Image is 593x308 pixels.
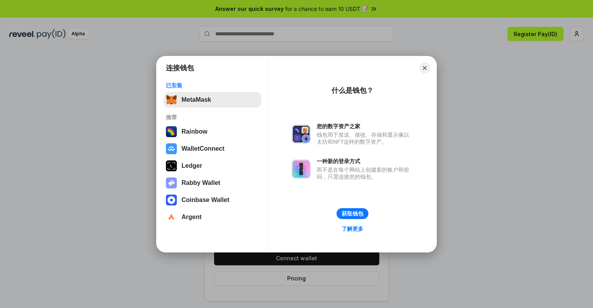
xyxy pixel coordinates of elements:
img: svg+xml,%3Csvg%20width%3D%2228%22%20height%3D%2228%22%20viewBox%3D%220%200%2028%2028%22%20fill%3D... [166,195,177,205]
div: 而不是在每个网站上创建新的账户和密码，只需连接您的钱包。 [317,166,413,180]
button: Rainbow [164,124,261,139]
button: WalletConnect [164,141,261,157]
button: MetaMask [164,92,261,108]
div: 钱包用于发送、接收、存储和显示像以太坊和NFT这样的数字资产。 [317,131,413,145]
div: 您的数字资产之家 [317,123,413,130]
button: Rabby Wallet [164,175,261,191]
div: 一种新的登录方式 [317,158,413,165]
img: svg+xml,%3Csvg%20width%3D%22120%22%20height%3D%22120%22%20viewBox%3D%220%200%20120%20120%22%20fil... [166,126,177,137]
button: Coinbase Wallet [164,192,261,208]
div: MetaMask [181,96,211,103]
div: 了解更多 [342,225,363,232]
img: svg+xml,%3Csvg%20width%3D%2228%22%20height%3D%2228%22%20viewBox%3D%220%200%2028%2028%22%20fill%3D... [166,143,177,154]
img: svg+xml,%3Csvg%20xmlns%3D%22http%3A%2F%2Fwww.w3.org%2F2000%2Fsvg%22%20fill%3D%22none%22%20viewBox... [166,177,177,188]
img: svg+xml,%3Csvg%20fill%3D%22none%22%20height%3D%2233%22%20viewBox%3D%220%200%2035%2033%22%20width%... [166,94,177,105]
img: svg+xml,%3Csvg%20width%3D%2228%22%20height%3D%2228%22%20viewBox%3D%220%200%2028%2028%22%20fill%3D... [166,212,177,223]
button: Ledger [164,158,261,174]
a: 了解更多 [337,224,368,234]
div: Coinbase Wallet [181,197,229,204]
div: WalletConnect [181,145,225,152]
div: Ledger [181,162,202,169]
div: 推荐 [166,114,259,121]
div: Argent [181,214,202,221]
img: svg+xml,%3Csvg%20xmlns%3D%22http%3A%2F%2Fwww.w3.org%2F2000%2Fsvg%22%20width%3D%2228%22%20height%3... [166,160,177,171]
img: svg+xml,%3Csvg%20xmlns%3D%22http%3A%2F%2Fwww.w3.org%2F2000%2Fsvg%22%20fill%3D%22none%22%20viewBox... [292,160,310,178]
h1: 连接钱包 [166,63,194,73]
button: Argent [164,209,261,225]
img: svg+xml,%3Csvg%20xmlns%3D%22http%3A%2F%2Fwww.w3.org%2F2000%2Fsvg%22%20fill%3D%22none%22%20viewBox... [292,125,310,143]
button: 获取钱包 [337,208,368,219]
div: Rabby Wallet [181,179,220,186]
button: Close [419,63,430,73]
div: Rainbow [181,128,208,135]
div: 已安装 [166,82,259,89]
div: 什么是钱包？ [331,86,373,95]
div: 获取钱包 [342,210,363,217]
